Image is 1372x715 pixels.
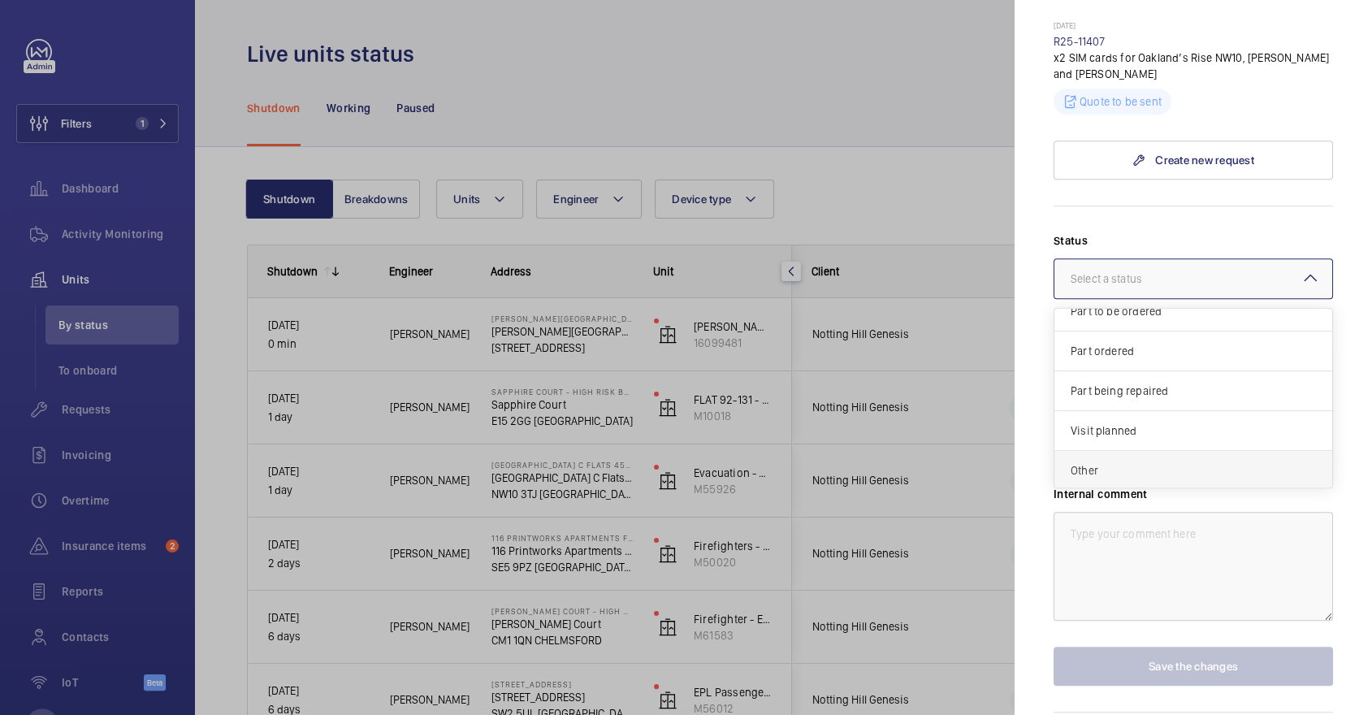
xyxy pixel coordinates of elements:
[1054,50,1333,82] p: x2 SIM cards for Oakland’s Rise NW10, [PERSON_NAME] and [PERSON_NAME]
[1054,486,1333,502] label: Internal comment
[1071,422,1316,439] span: Visit planned
[1071,271,1183,287] div: Select a status
[1054,308,1333,488] ng-dropdown-panel: Options list
[1054,20,1333,33] p: [DATE]
[1054,35,1106,48] a: R25-11407
[1054,647,1333,686] button: Save the changes
[1054,232,1333,249] label: Status
[1071,462,1316,479] span: Other
[1054,141,1333,180] a: Create new request
[1080,93,1162,110] p: Quote to be sent
[1071,303,1316,319] span: Part to be ordered
[1071,383,1316,399] span: Part being repaired
[1071,343,1316,359] span: Part ordered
